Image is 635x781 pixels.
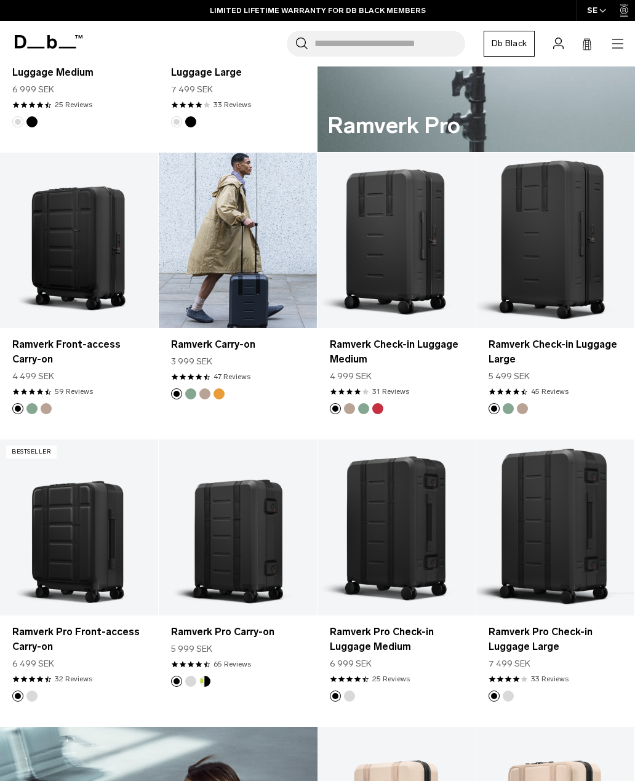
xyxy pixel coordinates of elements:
[6,446,57,459] p: Bestseller
[171,355,212,368] span: 3 999 SEK
[12,337,146,367] a: Ramverk Front-access Carry-on
[330,691,341,702] button: Black Out
[327,110,460,143] h2: Ramverk Pro
[12,83,54,96] span: 6 999 SEK
[12,370,54,383] span: 4 499 SEK
[344,691,355,702] button: Silver
[26,403,38,414] button: Green Ray
[489,691,500,702] button: Black Out
[358,403,369,414] button: Green Ray
[171,337,305,352] a: Ramverk Carry-on
[55,386,93,397] a: 59 reviews
[171,676,182,687] button: Black Out
[171,625,305,639] a: Ramverk Pro Carry-on
[503,691,514,702] button: Silver
[55,673,92,684] a: 32 reviews
[185,116,196,127] button: Black Out
[489,625,622,654] a: Ramverk Pro Check-in Luggage Large
[199,676,210,687] button: Db x New Amsterdam Surf Association
[344,403,355,414] button: Fogbow Beige
[317,153,476,329] a: Ramverk Check-in Luggage Medium
[214,99,251,110] a: 33 reviews
[531,673,569,684] a: 33 reviews
[12,403,23,414] button: Black Out
[12,691,23,702] button: Black Out
[489,403,500,414] button: Black Out
[159,153,317,329] a: Ramverk Carry-on
[171,388,182,399] button: Black Out
[476,439,634,615] a: Ramverk Pro Check-in Luggage Large
[214,371,250,382] a: 47 reviews
[372,386,409,397] a: 31 reviews
[489,370,530,383] span: 5 499 SEK
[199,388,210,399] button: Fogbow Beige
[26,691,38,702] button: Silver
[214,659,251,670] a: 65 reviews
[12,625,146,654] a: Ramverk Pro Front-access Carry-on
[214,388,225,399] button: Parhelion Orange
[330,337,463,367] a: Ramverk Check-in Luggage Medium
[41,403,52,414] button: Fogbow Beige
[185,388,196,399] button: Green Ray
[317,439,476,615] a: Ramverk Pro Check-in Luggage Medium
[476,153,634,329] a: Ramverk Check-in Luggage Large
[171,116,182,127] button: Silver
[171,83,213,96] span: 7 499 SEK
[330,625,463,654] a: Ramverk Pro Check-in Luggage Medium
[517,403,528,414] button: Fogbow Beige
[171,643,212,655] span: 5 999 SEK
[531,386,569,397] a: 45 reviews
[484,31,535,57] a: Db Black
[372,403,383,414] button: Sprite Lightning Red
[330,403,341,414] button: Black Out
[489,657,530,670] span: 7 499 SEK
[489,337,622,367] a: Ramverk Check-in Luggage Large
[210,5,426,16] a: LIMITED LIFETIME WARRANTY FOR DB BLACK MEMBERS
[185,676,196,687] button: Silver
[12,657,54,670] span: 6 499 SEK
[503,403,514,414] button: Green Ray
[26,116,38,127] button: Black Out
[372,673,410,684] a: 25 reviews
[330,370,372,383] span: 4 999 SEK
[330,657,372,670] span: 6 999 SEK
[159,439,317,615] a: Ramverk Pro Carry-on
[55,99,92,110] a: 25 reviews
[12,116,23,127] button: Silver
